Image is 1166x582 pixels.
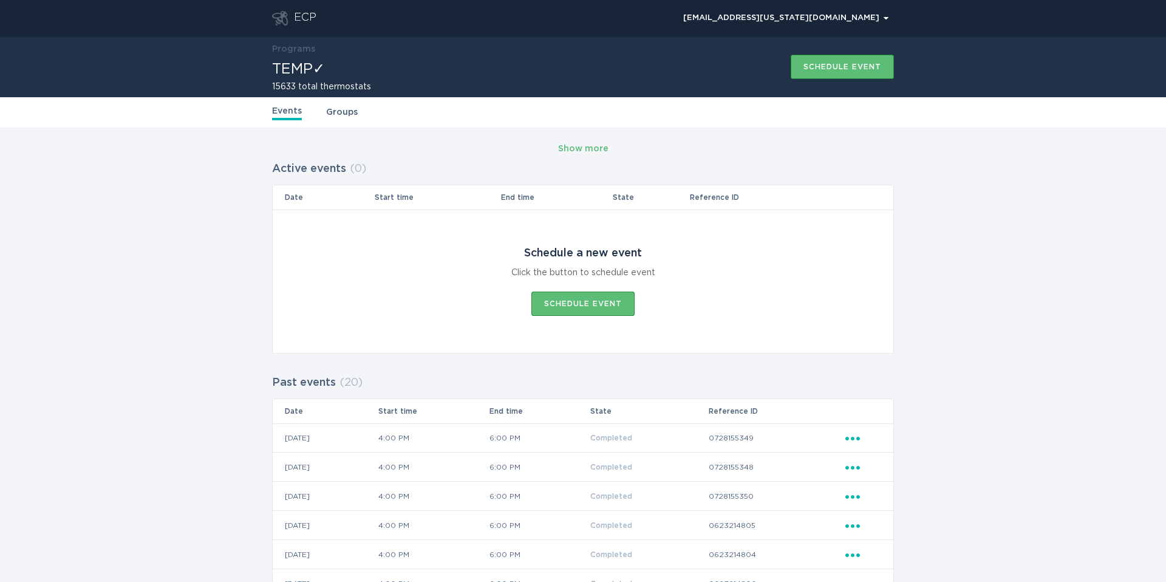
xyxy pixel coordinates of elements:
[524,247,642,260] div: Schedule a new event
[845,519,881,532] div: Popover menu
[558,142,609,156] div: Show more
[489,540,590,569] td: 6:00 PM
[511,266,655,279] div: Click the button to schedule event
[294,11,316,26] div: ECP
[326,106,358,119] a: Groups
[590,434,632,442] span: Completed
[378,511,489,540] td: 4:00 PM
[272,11,288,26] button: Go to dashboard
[590,522,632,529] span: Completed
[273,399,893,423] tr: Table Headers
[489,482,590,511] td: 6:00 PM
[273,185,893,210] tr: Table Headers
[678,9,894,27] div: Popover menu
[845,548,881,561] div: Popover menu
[590,493,632,500] span: Completed
[378,399,489,423] th: Start time
[845,431,881,445] div: Popover menu
[708,453,845,482] td: 0728155348
[803,63,881,70] div: Schedule event
[350,163,366,174] span: ( 0 )
[339,377,363,388] span: ( 20 )
[273,399,378,423] th: Date
[272,62,371,77] h1: TEMP✓
[590,399,708,423] th: State
[273,511,893,540] tr: b77c96f8c8494d218405b8d6b71db578
[590,464,632,471] span: Completed
[378,453,489,482] td: 4:00 PM
[272,45,315,53] a: Programs
[272,372,336,394] h2: Past events
[273,453,893,482] tr: d508f6090ab3460d9441800970442ec3
[544,300,622,307] div: Schedule event
[708,540,845,569] td: 0623214804
[273,540,378,569] td: [DATE]
[489,511,590,540] td: 6:00 PM
[678,9,894,27] button: Open user account details
[708,511,845,540] td: 0623214805
[273,482,378,511] td: [DATE]
[683,15,888,22] div: [EMAIL_ADDRESS][US_STATE][DOMAIN_NAME]
[558,140,609,158] button: Show more
[374,185,500,210] th: Start time
[273,423,378,453] td: [DATE]
[531,292,635,316] button: Schedule event
[273,453,378,482] td: [DATE]
[378,540,489,569] td: 4:00 PM
[845,490,881,503] div: Popover menu
[689,185,845,210] th: Reference ID
[273,185,374,210] th: Date
[612,185,690,210] th: State
[489,453,590,482] td: 6:00 PM
[708,482,845,511] td: 0728155350
[272,104,302,120] a: Events
[845,460,881,474] div: Popover menu
[708,399,845,423] th: Reference ID
[272,83,371,91] h2: 15633 total thermostats
[791,55,894,79] button: Schedule event
[590,551,632,558] span: Completed
[378,423,489,453] td: 4:00 PM
[273,540,893,569] tr: b49d541fc7274be9ac038786de9f05eb
[273,423,893,453] tr: 72953de11c3946c08a4ce9a34e203d46
[489,399,590,423] th: End time
[272,158,346,180] h2: Active events
[273,482,893,511] tr: a94b3490a17349af852216156e8f8e72
[489,423,590,453] td: 6:00 PM
[500,185,612,210] th: End time
[273,511,378,540] td: [DATE]
[378,482,489,511] td: 4:00 PM
[708,423,845,453] td: 0728155349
